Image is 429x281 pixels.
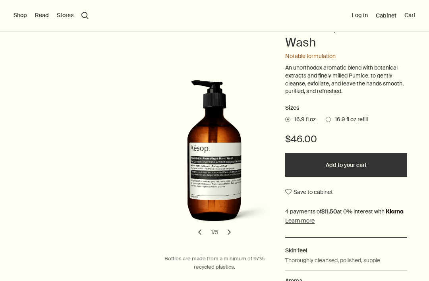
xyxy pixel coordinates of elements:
span: 16.9 fl oz [290,116,316,124]
img: Back of Reverence Aromatique Hand Wash in amber bottle with pump [163,80,285,231]
span: Bottles are made from a minimum of 97% recycled plastics. [164,255,265,270]
img: Reverence Aromatique Hand Wash texture [156,80,278,231]
button: Cart [404,12,415,19]
a: Cabinet [376,12,396,19]
button: Shop [14,12,27,19]
button: Open search [81,12,89,19]
img: Hands rubbing the reverence aromatique hand wash to wash hands [161,80,283,231]
h2: Sizes [285,103,407,113]
img: Hands pumping reverence aromatique hand wash on a palm [158,80,280,231]
button: next slide [220,223,238,241]
img: Reverence Aromatique Hand Wash with pump [154,80,276,231]
span: 16.9 fl oz refill [331,116,368,124]
p: An unorthodox aromatic blend with botanical extracts and finely milled Pumice, to gently cleanse,... [285,64,407,95]
button: Read [35,12,49,19]
button: Add to your cart - $46.00 [285,153,407,177]
div: Reverence Aromatique Hand Wash [154,80,276,241]
button: Save to cabinet [285,185,333,199]
button: Log in [352,12,368,19]
span: $46.00 [285,133,317,145]
button: previous slide [191,223,209,241]
h2: Skin feel [285,246,407,255]
p: Thoroughly cleansed, polished, supple [285,256,380,265]
button: Stores [57,12,73,19]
